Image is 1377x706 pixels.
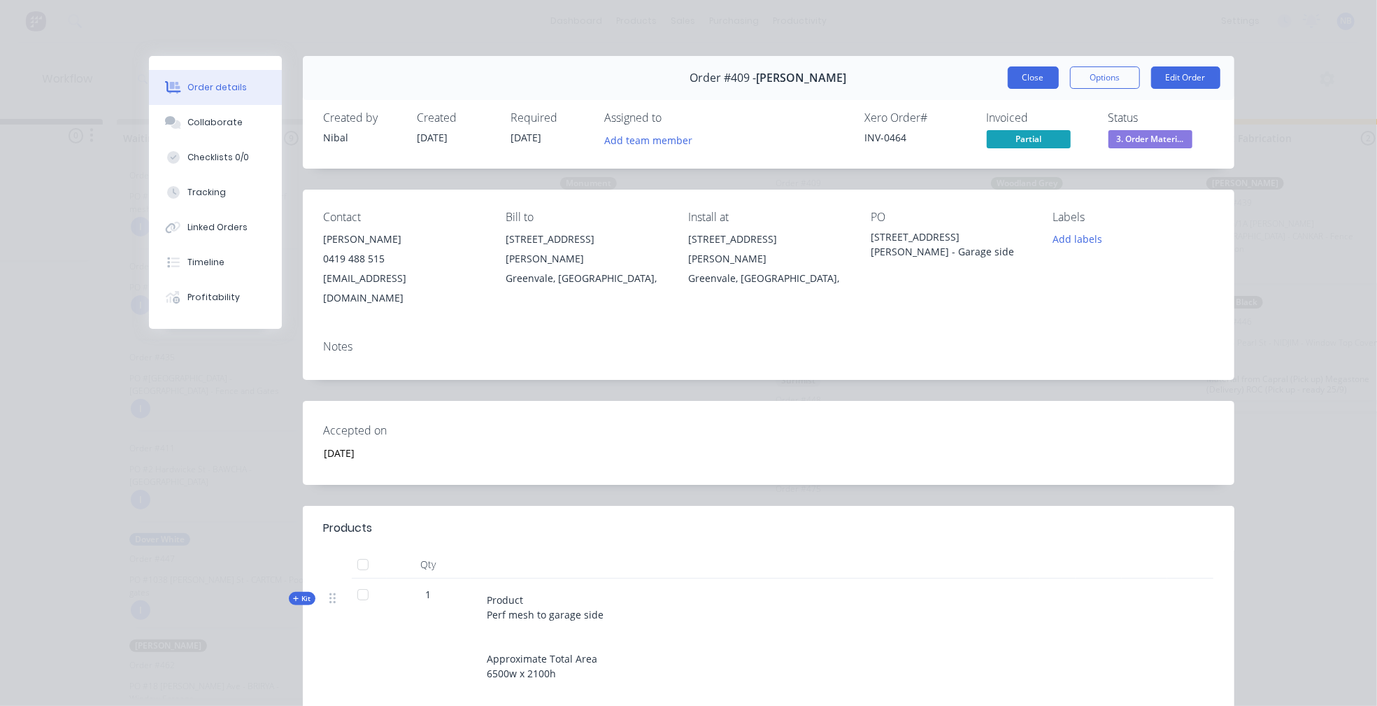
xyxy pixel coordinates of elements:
[871,230,1031,259] div: [STREET_ADDRESS][PERSON_NAME] - Garage side
[324,520,373,537] div: Products
[987,130,1071,148] span: Partial
[149,70,282,105] button: Order details
[324,230,484,308] div: [PERSON_NAME]0419 488 515[EMAIL_ADDRESS][DOMAIN_NAME]
[605,111,745,125] div: Assigned to
[324,230,484,249] div: [PERSON_NAME]
[187,256,224,269] div: Timeline
[149,245,282,280] button: Timeline
[149,105,282,140] button: Collaborate
[314,442,488,463] input: Enter date
[387,551,471,579] div: Qty
[605,130,700,149] button: Add team member
[690,71,757,85] span: Order #409 -
[506,230,666,269] div: [STREET_ADDRESS][PERSON_NAME]
[187,81,247,94] div: Order details
[324,130,401,145] div: Nibal
[506,269,666,288] div: Greenvale, [GEOGRAPHIC_DATA],
[1008,66,1059,89] button: Close
[187,151,249,164] div: Checklists 0/0
[1108,130,1192,151] button: 3. Order Materi...
[187,221,248,234] div: Linked Orders
[1046,230,1110,248] button: Add labels
[688,269,848,288] div: Greenvale, [GEOGRAPHIC_DATA],
[418,131,448,144] span: [DATE]
[149,210,282,245] button: Linked Orders
[1151,66,1220,89] button: Edit Order
[324,422,499,439] label: Accepted on
[1108,111,1213,125] div: Status
[293,593,311,604] span: Kit
[149,175,282,210] button: Tracking
[506,230,666,288] div: [STREET_ADDRESS][PERSON_NAME]Greenvale, [GEOGRAPHIC_DATA],
[187,291,240,304] div: Profitability
[324,111,401,125] div: Created by
[597,130,699,149] button: Add team member
[1053,211,1213,224] div: Labels
[149,140,282,175] button: Checklists 0/0
[688,230,848,288] div: [STREET_ADDRESS][PERSON_NAME]Greenvale, [GEOGRAPHIC_DATA],
[324,249,484,269] div: 0419 488 515
[511,111,588,125] div: Required
[187,116,243,129] div: Collaborate
[324,340,1213,353] div: Notes
[1108,130,1192,148] span: 3. Order Materi...
[511,131,542,144] span: [DATE]
[757,71,847,85] span: [PERSON_NAME]
[506,211,666,224] div: Bill to
[865,111,970,125] div: Xero Order #
[426,587,431,602] span: 1
[865,130,970,145] div: INV-0464
[688,211,848,224] div: Install at
[688,230,848,269] div: [STREET_ADDRESS][PERSON_NAME]
[987,111,1092,125] div: Invoiced
[1070,66,1140,89] button: Options
[289,592,315,605] button: Kit
[324,211,484,224] div: Contact
[324,269,484,308] div: [EMAIL_ADDRESS][DOMAIN_NAME]
[149,280,282,315] button: Profitability
[871,211,1031,224] div: PO
[187,186,226,199] div: Tracking
[418,111,494,125] div: Created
